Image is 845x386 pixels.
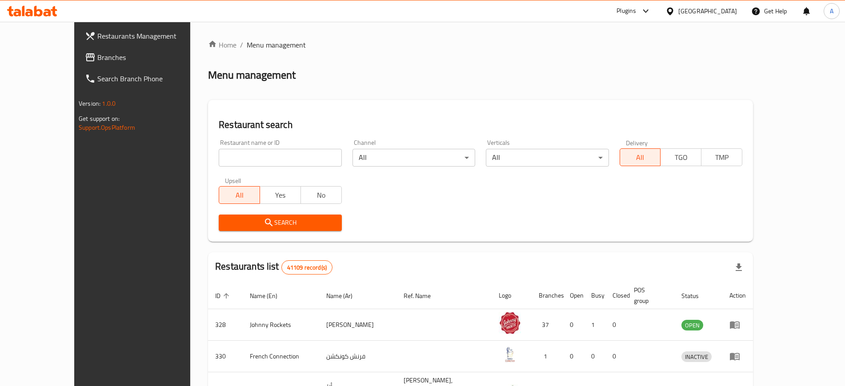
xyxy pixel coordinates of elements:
span: Menu management [247,40,306,50]
input: Search for restaurant name or ID.. [219,149,341,167]
button: Yes [260,186,301,204]
th: Closed [605,282,627,309]
td: فرنش كونكشن [319,341,396,372]
div: Menu [729,319,746,330]
label: Delivery [626,139,648,146]
span: 41109 record(s) [282,263,332,272]
span: INACTIVE [681,352,712,362]
td: 0 [563,309,584,341]
img: Johnny Rockets [499,312,521,334]
a: Restaurants Management [78,25,215,47]
span: POS group [634,285,664,306]
th: Action [722,282,753,309]
div: All [486,149,609,167]
div: Export file [728,257,749,278]
span: Ref. Name [404,290,442,301]
span: Search Branch Phone [97,73,208,84]
th: Branches [532,282,563,309]
span: 1.0.0 [102,98,116,109]
span: ID [215,290,232,301]
td: Johnny Rockets [243,309,319,341]
td: 328 [208,309,243,341]
button: Search [219,215,341,231]
span: All [223,189,256,202]
td: 1 [532,341,563,372]
h2: Restaurant search [219,118,742,131]
span: Version: [79,98,100,109]
div: All [352,149,475,167]
td: 37 [532,309,563,341]
a: Home [208,40,236,50]
span: TGO [664,151,698,164]
span: All [624,151,657,164]
button: No [300,186,342,204]
div: [GEOGRAPHIC_DATA] [678,6,737,16]
img: French Connection [499,343,521,366]
span: Branches [97,52,208,63]
span: No [304,189,338,202]
td: 0 [563,341,584,372]
span: Get support on: [79,113,120,124]
li: / [240,40,243,50]
td: 0 [605,309,627,341]
td: 0 [605,341,627,372]
a: Search Branch Phone [78,68,215,89]
th: Open [563,282,584,309]
td: 1 [584,309,605,341]
td: French Connection [243,341,319,372]
button: All [219,186,260,204]
button: TGO [660,148,701,166]
td: 0 [584,341,605,372]
span: A [830,6,833,16]
h2: Restaurants list [215,260,332,275]
span: Yes [264,189,297,202]
a: Support.OpsPlatform [79,122,135,133]
span: OPEN [681,320,703,330]
span: Status [681,290,710,301]
button: All [620,148,661,166]
td: [PERSON_NAME] [319,309,396,341]
span: Name (Ar) [326,290,364,301]
div: Menu [729,351,746,362]
span: Search [226,217,334,228]
span: TMP [705,151,739,164]
nav: breadcrumb [208,40,753,50]
th: Busy [584,282,605,309]
span: Name (En) [250,290,289,301]
span: Restaurants Management [97,31,208,41]
label: Upsell [225,177,241,183]
td: 330 [208,341,243,372]
h2: Menu management [208,68,296,82]
div: OPEN [681,320,703,330]
button: TMP [701,148,742,166]
div: Total records count [281,260,332,275]
a: Branches [78,47,215,68]
th: Logo [492,282,532,309]
div: Plugins [617,6,636,16]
